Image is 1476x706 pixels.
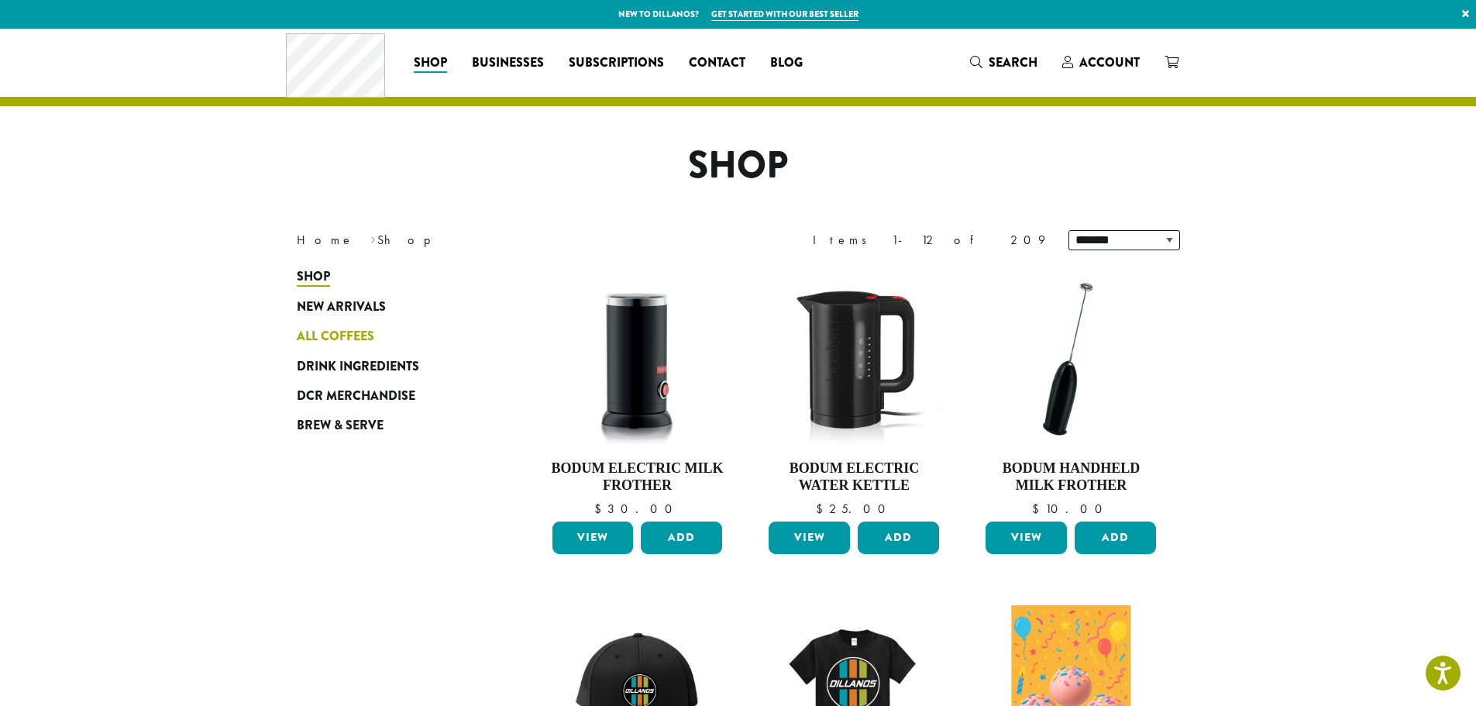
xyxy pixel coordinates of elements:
a: Bodum Electric Milk Frother $30.00 [549,270,727,515]
span: Businesses [472,53,544,73]
a: Drink Ingredients [297,351,483,381]
span: Brew & Serve [297,416,384,436]
span: New Arrivals [297,298,386,317]
h1: Shop [285,143,1192,188]
img: DP3927.01-002.png [982,270,1160,448]
a: Brew & Serve [297,411,483,440]
a: Bodum Electric Water Kettle $25.00 [765,270,943,515]
span: Contact [689,53,745,73]
span: $ [1032,501,1045,517]
span: Subscriptions [569,53,664,73]
a: Shop [297,262,483,291]
button: Add [1075,522,1156,554]
a: DCR Merchandise [297,381,483,411]
span: Shop [297,267,330,287]
a: Bodum Handheld Milk Frother $10.00 [982,270,1160,515]
span: Search [989,53,1037,71]
a: Shop [401,50,459,75]
span: DCR Merchandise [297,387,415,406]
a: New Arrivals [297,292,483,322]
a: Home [297,232,354,248]
span: Account [1079,53,1140,71]
a: View [986,522,1067,554]
img: DP3954.01-002.png [548,270,726,448]
span: $ [594,501,607,517]
a: All Coffees [297,322,483,351]
img: DP3955.01.png [765,270,943,448]
span: All Coffees [297,327,374,346]
button: Add [641,522,722,554]
nav: Breadcrumb [297,231,715,250]
span: $ [816,501,829,517]
a: View [552,522,634,554]
button: Add [858,522,939,554]
span: Drink Ingredients [297,357,419,377]
div: Items 1-12 of 209 [813,231,1045,250]
span: Blog [770,53,803,73]
a: Get started with our best seller [711,8,858,21]
a: View [769,522,850,554]
bdi: 10.00 [1032,501,1110,517]
span: Shop [414,53,447,73]
bdi: 25.00 [816,501,893,517]
a: Search [958,50,1050,75]
h4: Bodum Electric Milk Frother [549,460,727,494]
h4: Bodum Electric Water Kettle [765,460,943,494]
bdi: 30.00 [594,501,680,517]
h4: Bodum Handheld Milk Frother [982,460,1160,494]
span: › [370,226,376,250]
